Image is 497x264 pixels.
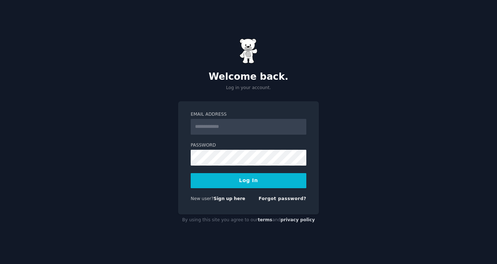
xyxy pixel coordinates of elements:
[178,214,319,226] div: By using this site you agree to our and
[191,196,214,201] span: New user?
[178,85,319,91] p: Log in your account.
[178,71,319,83] h2: Welcome back.
[191,111,306,118] label: Email Address
[240,38,257,64] img: Gummy Bear
[280,217,315,222] a: privacy policy
[214,196,245,201] a: Sign up here
[259,196,306,201] a: Forgot password?
[191,173,306,188] button: Log In
[191,142,306,149] label: Password
[258,217,272,222] a: terms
